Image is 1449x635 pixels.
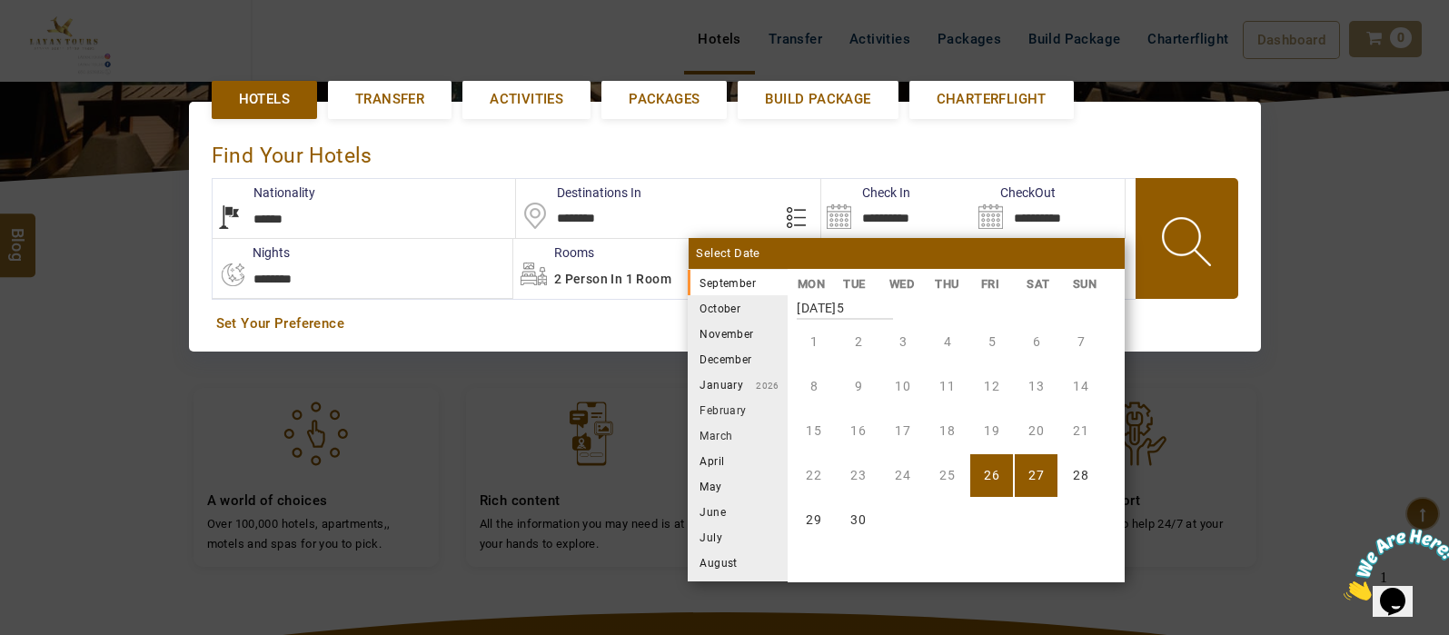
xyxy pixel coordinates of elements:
[821,179,973,238] input: Search
[688,346,788,372] li: December
[688,372,788,397] li: January
[1017,274,1064,293] li: SAT
[7,7,15,23] span: 1
[554,272,671,286] span: 2 Person in 1 Room
[688,448,788,473] li: April
[688,321,788,346] li: November
[216,314,1234,333] a: Set Your Preference
[756,279,883,289] small: 2025
[688,295,788,321] li: October
[738,81,898,118] a: Build Package
[688,422,788,448] li: March
[688,473,788,499] li: May
[926,274,972,293] li: THU
[688,524,788,550] li: July
[239,90,290,109] span: Hotels
[213,184,315,202] label: Nationality
[688,397,788,422] li: February
[937,90,1047,109] span: Charterflight
[834,274,880,293] li: TUE
[212,81,317,118] a: Hotels
[490,90,563,109] span: Activities
[1059,454,1102,497] li: Sunday, 28 September 2025
[1063,274,1109,293] li: SUN
[970,454,1013,497] li: Friday, 26 September 2025
[837,499,879,541] li: Tuesday, 30 September 2025
[1015,454,1057,497] li: Saturday, 27 September 2025
[212,124,1238,178] div: Find Your Hotels
[973,184,1056,202] label: CheckOut
[689,238,1125,269] div: Select Date
[462,81,591,118] a: Activities
[879,274,926,293] li: WED
[513,243,594,262] label: Rooms
[1336,521,1449,608] iframe: chat widget
[328,81,452,118] a: Transfer
[629,90,700,109] span: Packages
[688,270,788,295] li: September
[765,90,870,109] span: Build Package
[909,81,1074,118] a: Charterflight
[792,499,835,541] li: Monday, 29 September 2025
[797,287,893,320] strong: [DATE]5
[971,274,1017,293] li: FRI
[688,499,788,524] li: June
[355,90,424,109] span: Transfer
[688,550,788,575] li: August
[973,179,1125,238] input: Search
[601,81,727,118] a: Packages
[743,381,779,391] small: 2026
[821,184,910,202] label: Check In
[516,184,641,202] label: Destinations In
[788,274,834,293] li: MON
[7,7,120,79] img: Chat attention grabber
[212,243,290,262] label: nights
